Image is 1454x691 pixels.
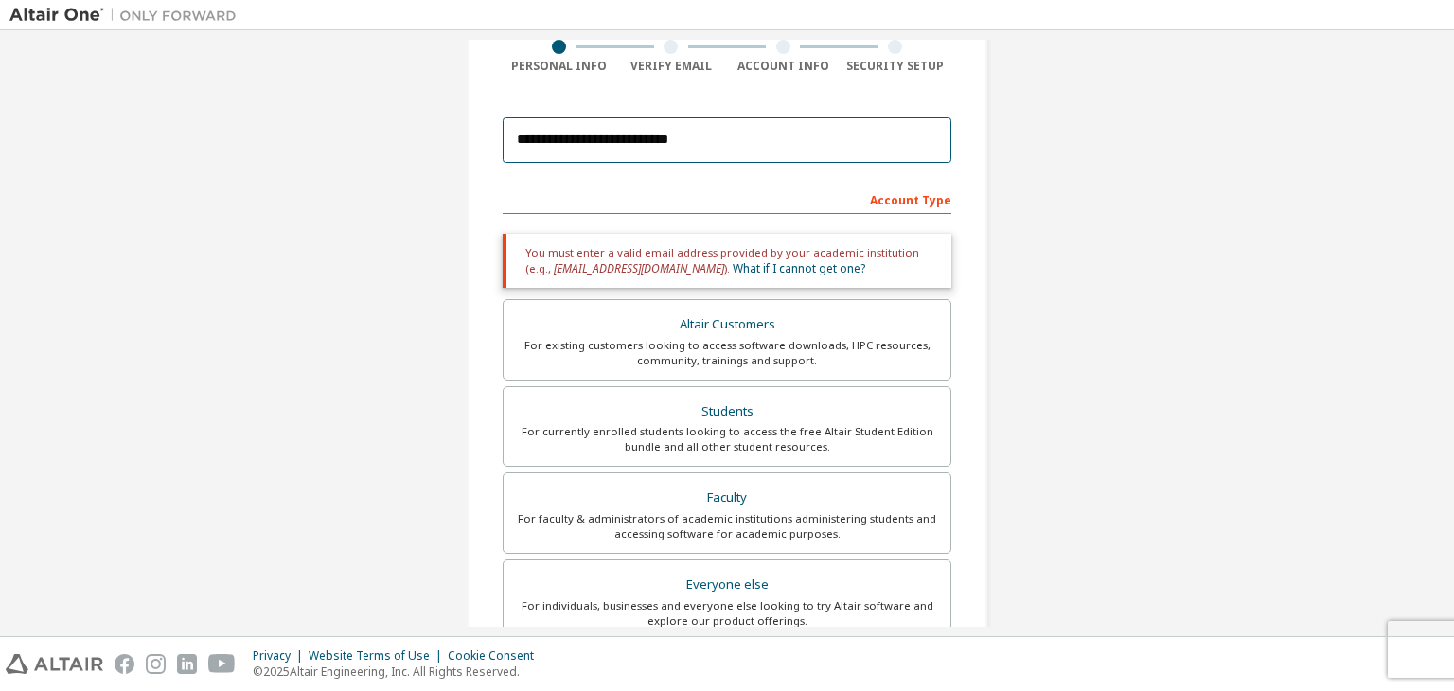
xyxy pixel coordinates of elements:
div: For individuals, businesses and everyone else looking to try Altair software and explore our prod... [515,598,939,629]
img: youtube.svg [208,654,236,674]
img: Altair One [9,6,246,25]
img: instagram.svg [146,654,166,674]
div: Altair Customers [515,311,939,338]
div: Account Type [503,184,951,214]
div: Students [515,399,939,425]
a: What if I cannot get one? [733,260,865,276]
div: You must enter a valid email address provided by your academic institution (e.g., ). [503,234,951,288]
div: Security Setup [840,59,952,74]
div: For currently enrolled students looking to access the free Altair Student Edition bundle and all ... [515,424,939,454]
div: Website Terms of Use [309,648,448,664]
div: Personal Info [503,59,615,74]
img: facebook.svg [115,654,134,674]
div: Account Info [727,59,840,74]
div: For existing customers looking to access software downloads, HPC resources, community, trainings ... [515,338,939,368]
img: linkedin.svg [177,654,197,674]
div: Verify Email [615,59,728,74]
div: Privacy [253,648,309,664]
div: Cookie Consent [448,648,545,664]
div: Faculty [515,485,939,511]
span: [EMAIL_ADDRESS][DOMAIN_NAME] [554,260,724,276]
div: Everyone else [515,572,939,598]
div: For faculty & administrators of academic institutions administering students and accessing softwa... [515,511,939,541]
img: altair_logo.svg [6,654,103,674]
p: © 2025 Altair Engineering, Inc. All Rights Reserved. [253,664,545,680]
